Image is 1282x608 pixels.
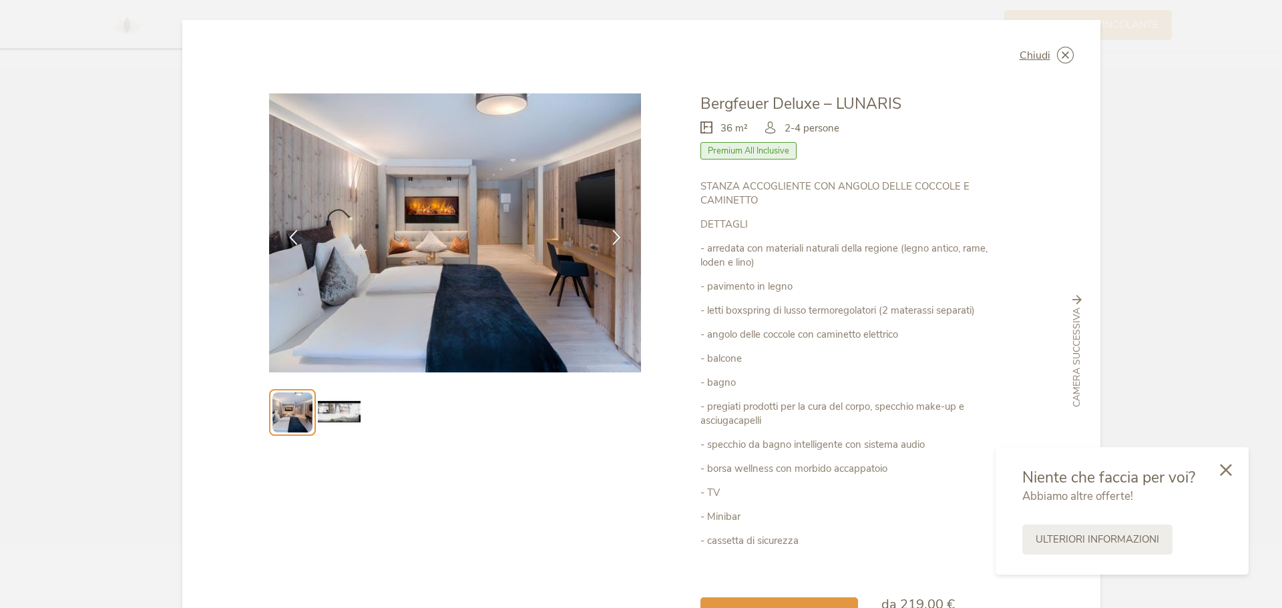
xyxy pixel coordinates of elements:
[700,486,1013,500] p: - TV
[1070,308,1084,407] span: Camera successiva
[700,328,1013,342] p: - angolo delle coccole con caminetto elettrico
[700,242,1013,270] p: - arredata con materiali naturali della regione (legno antico, rame, loden e lino)
[700,376,1013,390] p: - bagno
[785,121,839,135] span: 2-4 persone
[700,438,1013,452] p: - specchio da bagno intelligente con sistema audio
[269,93,642,372] img: Bergfeuer Deluxe – LUNARIS
[1022,489,1133,504] span: Abbiamo altre offerte!
[1036,533,1159,547] span: Ulteriori informazioni
[272,392,312,432] img: Preview
[1022,467,1195,488] span: Niente che faccia per voi?
[700,180,1013,208] p: STANZA ACCOGLIENTE CON ANGOLO DELLE COCCOLE E CAMINETTO
[700,462,1013,476] p: - borsa wellness con morbido accappatoio
[1022,525,1172,555] a: Ulteriori informazioni
[700,280,1013,294] p: - pavimento in legno
[700,218,1013,232] p: DETTAGLI
[700,304,1013,318] p: - letti boxspring di lusso termoregolatori (2 materassi separati)
[700,400,1013,428] p: - pregiati prodotti per la cura del corpo, specchio make-up e asciugacapelli
[720,121,748,135] span: 36 m²
[700,510,1013,524] p: - Minibar
[700,93,901,114] span: Bergfeuer Deluxe – LUNARIS
[318,391,361,434] img: Preview
[700,352,1013,366] p: - balcone
[700,534,1013,548] p: - cassetta di sicurezza
[700,142,797,160] span: Premium All Inclusive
